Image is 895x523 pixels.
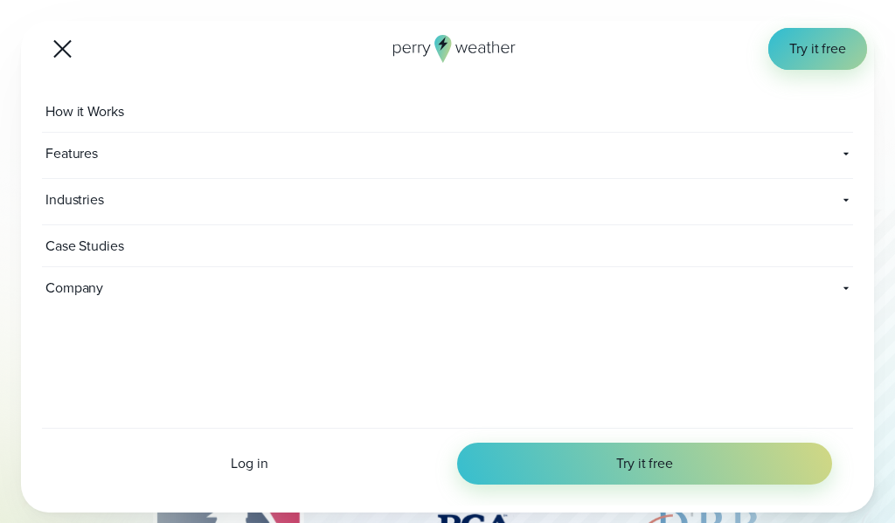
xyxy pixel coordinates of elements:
[42,91,131,133] span: How it Works
[231,453,267,474] span: Log in
[42,225,131,267] span: Case Studies
[42,267,212,309] span: Company
[789,38,846,59] span: Try it free
[616,453,673,474] span: Try it free
[42,225,853,268] a: Case Studies
[42,133,338,175] span: Features
[63,453,436,474] a: Log in
[42,91,853,134] a: How it Works
[457,443,832,485] a: Try it free
[768,28,867,70] a: Try it free
[42,179,557,221] span: Industries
